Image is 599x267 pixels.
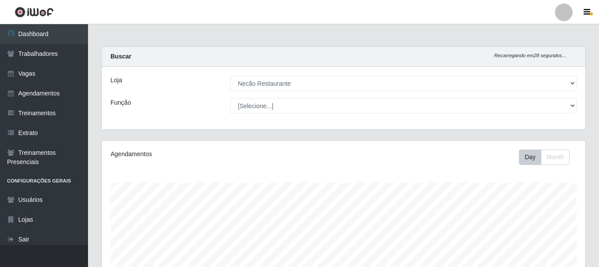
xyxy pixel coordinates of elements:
[110,150,297,159] div: Agendamentos
[110,98,131,107] label: Função
[110,53,131,60] strong: Buscar
[494,53,566,58] i: Recarregando em 28 segundos...
[519,150,577,165] div: Toolbar with button groups
[110,76,122,85] label: Loja
[541,150,570,165] button: Month
[519,150,570,165] div: First group
[15,7,54,18] img: CoreUI Logo
[519,150,541,165] button: Day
